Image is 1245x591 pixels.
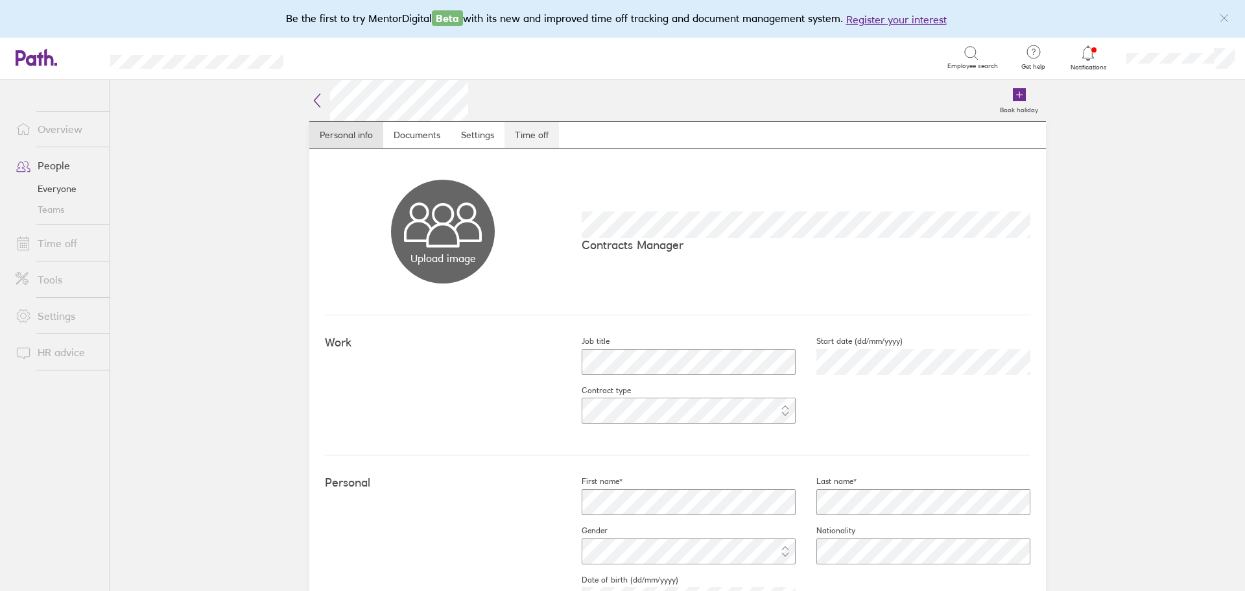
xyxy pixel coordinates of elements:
[325,336,561,350] h4: Work
[1012,63,1054,71] span: Get help
[947,62,998,70] span: Employee search
[561,476,622,487] label: First name*
[451,122,504,148] a: Settings
[5,178,110,199] a: Everyone
[992,80,1046,121] a: Book holiday
[5,267,110,293] a: Tools
[5,116,110,142] a: Overview
[383,122,451,148] a: Documents
[846,12,947,27] button: Register your interest
[796,525,855,536] label: Nationality
[561,336,610,346] label: Job title
[309,122,383,148] a: Personal info
[432,10,463,26] span: Beta
[5,152,110,178] a: People
[318,51,351,63] div: Search
[5,339,110,365] a: HR advice
[796,476,857,487] label: Last name*
[561,385,631,396] label: Contract type
[5,199,110,220] a: Teams
[561,525,608,536] label: Gender
[561,575,678,585] label: Date of birth (dd/mm/yyyy)
[582,238,1030,252] p: Contracts Manager
[992,103,1046,114] label: Book holiday
[504,122,559,148] a: Time off
[286,10,960,27] div: Be the first to try MentorDigital with its new and improved time off tracking and document manage...
[5,303,110,329] a: Settings
[325,476,561,490] h4: Personal
[1067,64,1109,71] span: Notifications
[1067,44,1109,71] a: Notifications
[796,336,903,346] label: Start date (dd/mm/yyyy)
[5,230,110,256] a: Time off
